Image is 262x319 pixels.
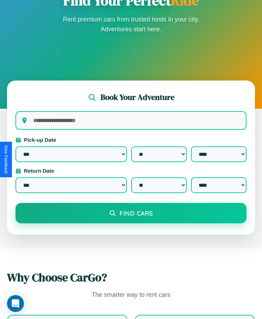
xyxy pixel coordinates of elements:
[101,92,174,103] h2: Book Your Adventure
[61,14,202,34] p: Rent premium cars from trusted hosts in your city. Adventures start here.
[7,270,255,285] h2: Why Choose CarGo?
[15,168,247,174] label: Return Date
[15,203,247,223] button: Find Cars
[7,295,24,312] div: Open Intercom Messenger
[15,137,247,143] label: Pick-up Date
[7,289,255,301] p: The smarter way to rent cars
[4,145,8,174] div: Give Feedback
